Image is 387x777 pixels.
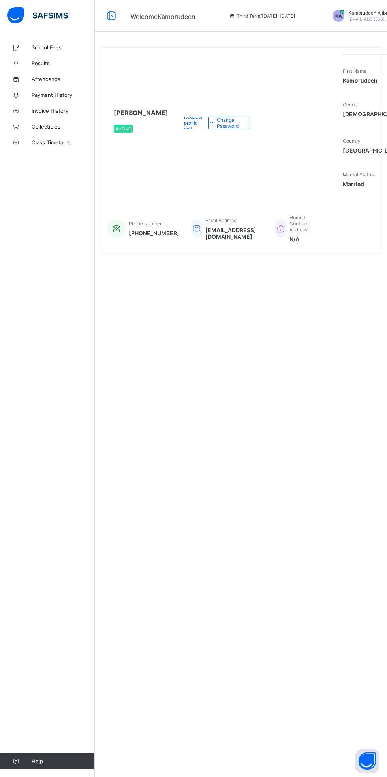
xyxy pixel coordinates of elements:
[343,172,374,178] span: Marital Status
[116,127,131,131] span: Active
[129,230,179,236] span: [PHONE_NUMBER]
[114,109,168,117] span: [PERSON_NAME]
[32,92,95,98] span: Payment History
[335,13,342,19] span: KA
[343,102,359,108] span: Gender
[184,114,202,132] span: Request profile edit
[229,13,295,19] span: session/term information
[32,108,95,114] span: Invoice History
[130,13,195,21] span: Welcome Kamorudeen
[355,749,379,773] button: Open asap
[7,7,68,24] img: safsims
[32,139,95,146] span: Class Timetable
[32,76,95,82] span: Attendance
[343,68,366,74] span: First Name
[32,44,95,51] span: School Fees
[129,221,162,227] span: Phone Number
[32,123,95,130] span: Collectibles
[205,227,263,240] span: [EMAIL_ADDRESS][DOMAIN_NAME]
[217,117,243,129] span: Change Password
[205,217,236,223] span: Email Address
[289,236,316,242] span: N/A
[343,138,361,144] span: Country
[32,60,95,66] span: Results
[289,215,309,233] span: Home / Contract Address
[32,758,94,764] span: Help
